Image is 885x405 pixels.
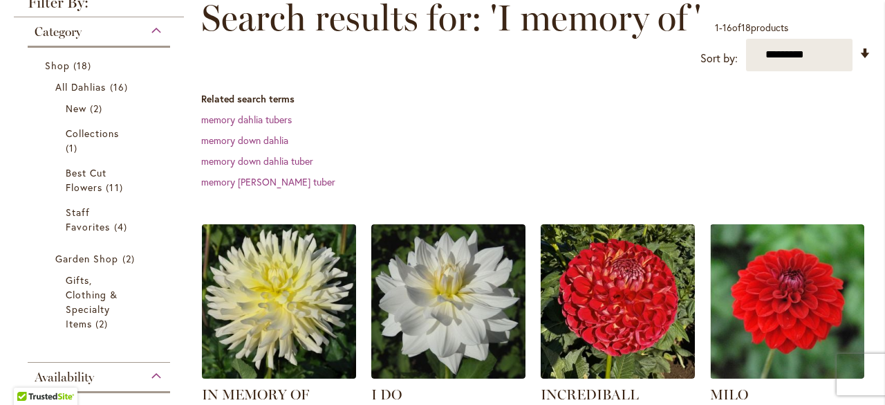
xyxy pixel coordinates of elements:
[541,368,695,381] a: Incrediball
[723,21,732,34] span: 16
[201,175,335,188] a: memory [PERSON_NAME] tuber
[66,165,136,195] a: Best Cut Flowers
[198,220,360,382] img: IN MEMORY OF
[55,80,106,93] span: All Dahlias
[66,127,120,140] span: Collections
[700,46,738,71] label: Sort by:
[66,205,136,234] a: Staff Favorites
[66,273,136,331] a: Gifts, Clothing &amp; Specialty Items
[55,251,146,266] a: Garden Shop
[710,386,748,403] a: MILO
[114,219,131,234] span: 4
[66,273,118,330] span: Gifts, Clothing & Specialty Items
[201,92,871,106] dt: Related search terms
[106,180,126,195] span: 11
[66,126,136,155] a: Collections
[202,386,309,403] a: IN MEMORY OF
[541,386,639,403] a: INCREDIBALL
[371,368,525,381] a: I DO
[45,59,70,72] span: Shop
[122,251,138,266] span: 2
[715,21,719,34] span: 1
[35,24,82,39] span: Category
[73,58,95,73] span: 18
[66,141,81,155] span: 1
[95,316,111,331] span: 2
[66,101,136,116] a: New
[201,134,288,147] a: memory down dahlia
[35,370,94,385] span: Availability
[66,206,110,233] span: Staff Favorites
[201,113,292,126] a: memory dahlia tubers
[371,386,402,403] a: I DO
[741,21,751,34] span: 18
[110,80,131,94] span: 16
[66,102,86,115] span: New
[202,368,356,381] a: IN MEMORY OF
[201,154,313,168] a: memory down dahlia tuber
[45,58,156,73] a: Shop
[55,252,119,265] span: Garden Shop
[371,224,525,379] img: I DO
[710,224,864,379] img: MILO
[715,17,788,39] p: - of products
[10,356,49,395] iframe: Launch Accessibility Center
[90,101,106,116] span: 2
[710,368,864,381] a: MILO
[541,224,695,379] img: Incrediball
[55,80,146,94] a: All Dahlias
[66,166,106,194] span: Best Cut Flowers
